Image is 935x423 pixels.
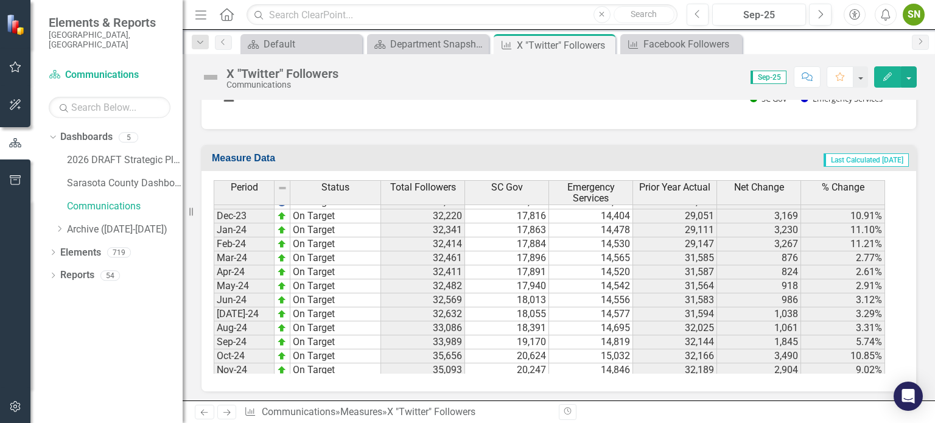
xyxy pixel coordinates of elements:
[49,68,170,82] a: Communications
[278,183,287,193] img: 8DAGhfEEPCf229AAAAAElFTkSuQmCC
[633,349,717,363] td: 32,166
[801,237,885,251] td: 11.21%
[277,351,287,361] img: zOikAAAAAElFTkSuQmCC
[231,182,258,193] span: Period
[639,182,710,193] span: Prior Year Actual
[277,267,287,277] img: zOikAAAAAElFTkSuQmCC
[277,211,287,221] img: zOikAAAAAElFTkSuQmCC
[552,182,630,203] span: Emergency Services
[633,209,717,223] td: 29,051
[390,182,456,193] span: Total Followers
[381,307,465,321] td: 32,632
[517,38,612,53] div: X "Twitter" Followers
[734,182,784,193] span: Net Change
[290,265,381,279] td: On Target
[381,293,465,307] td: 32,569
[67,200,183,214] a: Communications
[549,237,633,251] td: 14,530
[549,321,633,335] td: 14,695
[107,247,131,257] div: 719
[633,335,717,349] td: 32,144
[67,153,183,167] a: 2026 DRAFT Strategic Plan
[262,406,335,418] a: Communications
[214,321,275,335] td: Aug-24
[214,209,275,223] td: Dec-23
[214,349,275,363] td: Oct-24
[381,349,465,363] td: 35,656
[894,382,923,411] div: Open Intercom Messenger
[465,293,549,307] td: 18,013
[633,223,717,237] td: 29,111
[717,363,801,377] td: 2,904
[549,363,633,377] td: 14,846
[214,307,275,321] td: [DATE]-24
[717,209,801,223] td: 3,169
[100,270,120,281] div: 54
[214,237,275,251] td: Feb-24
[633,321,717,335] td: 32,025
[801,307,885,321] td: 3.29%
[716,8,802,23] div: Sep-25
[214,279,275,293] td: May-24
[549,223,633,237] td: 14,478
[277,281,287,291] img: zOikAAAAAElFTkSuQmCC
[381,363,465,377] td: 35,093
[801,335,885,349] td: 5.74%
[370,37,486,52] a: Department Snapshot
[822,182,864,193] span: % Change
[549,251,633,265] td: 14,565
[290,307,381,321] td: On Target
[277,225,287,235] img: zOikAAAAAElFTkSuQmCC
[549,307,633,321] td: 14,577
[717,223,801,237] td: 3,230
[801,279,885,293] td: 2.91%
[243,37,359,52] a: Default
[717,293,801,307] td: 986
[290,251,381,265] td: On Target
[214,251,275,265] td: Mar-24
[465,251,549,265] td: 17,896
[751,71,786,84] span: Sep-25
[381,335,465,349] td: 33,989
[465,209,549,223] td: 17,816
[381,209,465,223] td: 32,220
[67,177,183,191] a: Sarasota County Dashboard
[290,209,381,223] td: On Target
[277,239,287,249] img: zOikAAAAAElFTkSuQmCC
[212,153,507,164] h3: Measure Data
[60,130,113,144] a: Dashboards
[264,37,359,52] div: Default
[717,251,801,265] td: 876
[643,37,739,52] div: Facebook Followers
[340,406,382,418] a: Measures
[801,363,885,377] td: 9.02%
[633,363,717,377] td: 32,189
[226,80,338,89] div: Communications
[290,237,381,251] td: On Target
[381,321,465,335] td: 33,086
[549,265,633,279] td: 14,520
[717,307,801,321] td: 1,038
[290,293,381,307] td: On Target
[465,265,549,279] td: 17,891
[67,223,183,237] a: Archive ([DATE]-[DATE])
[633,307,717,321] td: 31,594
[801,349,885,363] td: 10.85%
[277,365,287,375] img: zOikAAAAAElFTkSuQmCC
[717,349,801,363] td: 3,490
[903,4,925,26] button: SN
[290,363,381,377] td: On Target
[465,223,549,237] td: 17,863
[381,279,465,293] td: 32,482
[465,321,549,335] td: 18,391
[491,182,523,193] span: SC Gov
[801,293,885,307] td: 3.12%
[633,265,717,279] td: 31,587
[214,265,275,279] td: Apr-24
[390,37,486,52] div: Department Snapshot
[633,251,717,265] td: 31,585
[549,209,633,223] td: 14,404
[290,279,381,293] td: On Target
[631,9,657,19] span: Search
